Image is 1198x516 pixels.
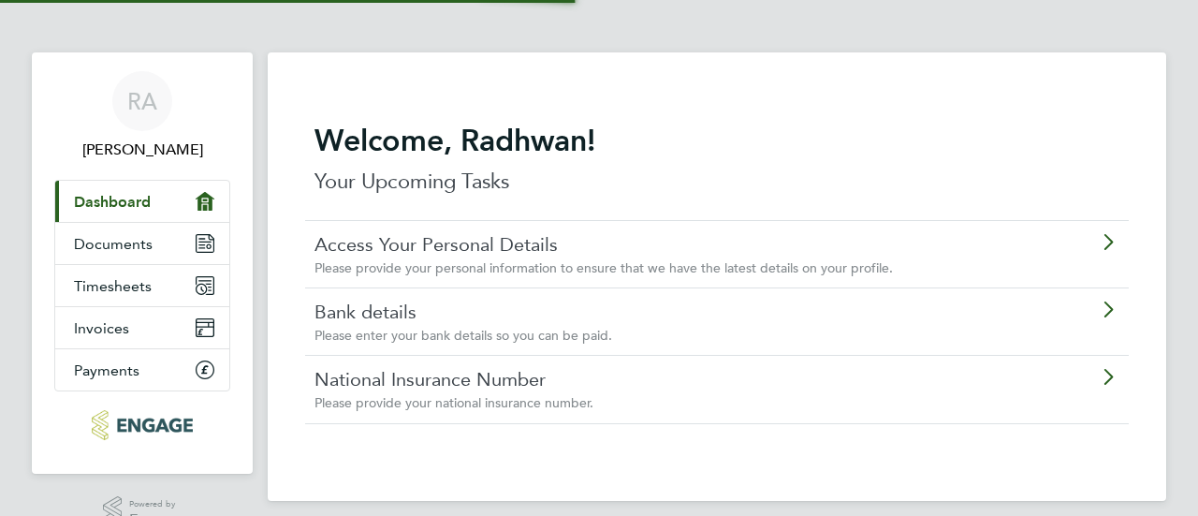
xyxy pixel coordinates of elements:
a: Dashboard [55,181,229,222]
h2: Welcome, Radhwan! [314,122,1119,159]
a: National Insurance Number [314,367,1014,391]
span: Please provide your national insurance number. [314,394,593,411]
a: Invoices [55,307,229,348]
a: Bank details [314,300,1014,324]
span: Powered by [129,496,182,512]
span: Radhwan Alnaimi [54,139,230,161]
span: Please enter your bank details so you can be paid. [314,327,612,344]
a: Timesheets [55,265,229,306]
a: Go to home page [54,410,230,440]
span: Documents [74,235,153,253]
span: RA [127,89,157,113]
span: Dashboard [74,193,151,211]
nav: Main navigation [32,52,253,474]
a: RA[PERSON_NAME] [54,71,230,161]
span: Please provide your personal information to ensure that we have the latest details on your profile. [314,259,893,276]
span: Timesheets [74,277,152,295]
img: morganhunt-logo-retina.png [92,410,192,440]
span: Invoices [74,319,129,337]
a: Documents [55,223,229,264]
a: Access Your Personal Details [314,232,1014,257]
p: Your Upcoming Tasks [314,167,1119,197]
a: Payments [55,349,229,391]
span: Payments [74,361,139,379]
